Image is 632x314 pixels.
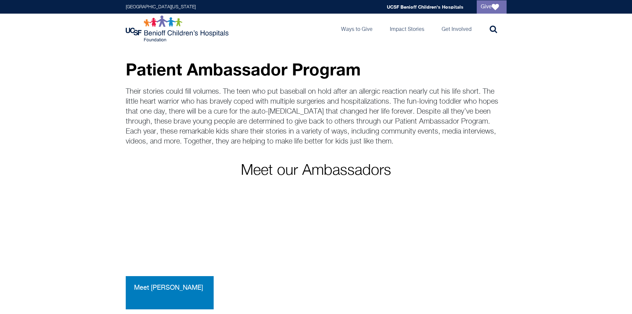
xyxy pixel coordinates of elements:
p: Their stories could fill volumes. The teen who put baseball on hold after an allergic reaction ne... [126,87,507,147]
a: Ways to Give [336,14,378,44]
a: Impact Stories [385,14,430,44]
img: patient ambassador andrew [126,188,214,276]
a: Give [477,0,507,14]
a: [GEOGRAPHIC_DATA][US_STATE] [126,5,196,9]
a: Get Involved [436,14,477,44]
a: Meet [PERSON_NAME] [134,284,203,292]
img: Logo for UCSF Benioff Children's Hospitals Foundation [126,15,230,42]
p: Meet our Ambassadors [126,163,507,178]
a: UCSF Benioff Children's Hospitals [387,4,463,10]
p: Patient Ambassador Program [126,60,507,78]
